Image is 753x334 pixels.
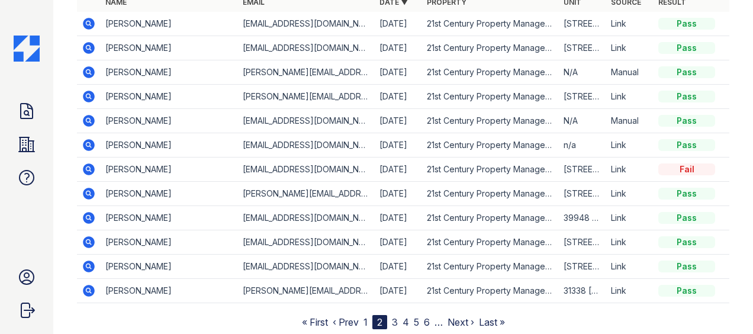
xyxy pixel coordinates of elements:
td: [PERSON_NAME] [101,279,237,303]
td: n/a [559,133,606,158]
div: Pass [658,236,715,248]
td: [PERSON_NAME] [101,182,237,206]
td: [PERSON_NAME][EMAIL_ADDRESS][PERSON_NAME][DOMAIN_NAME] [238,279,375,303]
td: [STREET_ADDRESS] [559,36,606,60]
td: [EMAIL_ADDRESS][DOMAIN_NAME] [238,206,375,230]
td: [DATE] [375,12,422,36]
td: Link [606,230,654,255]
td: [DATE] [375,158,422,182]
td: [STREET_ADDRESS] [559,182,606,206]
td: Link [606,206,654,230]
td: [PERSON_NAME] [101,85,237,109]
a: 3 [392,316,398,328]
div: Pass [658,18,715,30]
a: ‹ Prev [333,316,359,328]
td: [PERSON_NAME] [101,206,237,230]
div: Pass [658,115,715,127]
td: [EMAIL_ADDRESS][DOMAIN_NAME] [238,36,375,60]
td: [PERSON_NAME] [101,230,237,255]
td: [DATE] [375,109,422,133]
td: Manual [606,109,654,133]
td: 31338 [PERSON_NAME] Dr [559,279,606,303]
td: 21st Century Property Management [422,36,559,60]
div: 2 [372,315,387,329]
td: Link [606,279,654,303]
td: [DATE] [375,182,422,206]
img: CE_Icon_Blue-c292c112584629df590d857e76928e9f676e5b41ef8f769ba2f05ee15b207248.png [14,36,40,62]
a: Last » [479,316,505,328]
td: [PERSON_NAME] [101,255,237,279]
td: N/A [559,60,606,85]
td: [PERSON_NAME] [101,60,237,85]
td: [DATE] [375,206,422,230]
td: N/A [559,109,606,133]
td: [STREET_ADDRESS] [559,158,606,182]
a: « First [302,316,328,328]
td: 21st Century Property Management [422,182,559,206]
div: Fail [658,163,715,175]
td: [EMAIL_ADDRESS][DOMAIN_NAME] [238,230,375,255]
td: [PERSON_NAME] [101,36,237,60]
td: [DATE] [375,133,422,158]
td: 39948 Osprey [559,206,606,230]
td: 21st Century Property Management - JCAS [422,255,559,279]
div: Pass [658,285,715,297]
td: [STREET_ADDRESS] [559,12,606,36]
td: [EMAIL_ADDRESS][DOMAIN_NAME] [238,12,375,36]
td: 21st Century Property Management [422,85,559,109]
a: 1 [363,316,368,328]
td: Link [606,158,654,182]
td: 21st Century Property Management - JCAS [422,60,559,85]
td: 21st Century Property Management - JCAS [422,279,559,303]
td: [DATE] [375,36,422,60]
td: [DATE] [375,60,422,85]
div: Pass [658,188,715,200]
td: [DATE] [375,279,422,303]
td: [EMAIL_ADDRESS][DOMAIN_NAME] [238,109,375,133]
td: [EMAIL_ADDRESS][DOMAIN_NAME] [238,255,375,279]
a: 6 [424,316,430,328]
div: Pass [658,42,715,54]
td: Link [606,85,654,109]
a: Next › [448,316,474,328]
td: [PERSON_NAME][EMAIL_ADDRESS][DOMAIN_NAME] [238,85,375,109]
td: [STREET_ADDRESS][PERSON_NAME] [559,230,606,255]
td: [PERSON_NAME] [101,12,237,36]
td: [DATE] [375,230,422,255]
td: 21st Century Property Management - JCAS [422,230,559,255]
td: [PERSON_NAME] [101,133,237,158]
a: 4 [403,316,409,328]
a: 5 [414,316,419,328]
td: [STREET_ADDRESS][PERSON_NAME] [559,255,606,279]
td: Link [606,133,654,158]
div: Pass [658,261,715,272]
div: Pass [658,139,715,151]
div: Pass [658,212,715,224]
td: [EMAIL_ADDRESS][DOMAIN_NAME] [238,133,375,158]
td: Link [606,36,654,60]
td: 21st Century Property Management - JCAS [422,206,559,230]
td: [PERSON_NAME][EMAIL_ADDRESS][PERSON_NAME][DOMAIN_NAME] [238,182,375,206]
td: [PERSON_NAME] [101,158,237,182]
td: 21st Century Property Management [422,133,559,158]
td: Link [606,12,654,36]
td: Link [606,255,654,279]
td: [DATE] [375,255,422,279]
td: [DATE] [375,85,422,109]
td: Manual [606,60,654,85]
td: 21st Century Property Management [422,12,559,36]
td: [STREET_ADDRESS] [559,85,606,109]
td: Link [606,182,654,206]
div: Pass [658,91,715,102]
td: [PERSON_NAME] [101,109,237,133]
span: … [435,315,443,329]
div: Pass [658,66,715,78]
td: [EMAIL_ADDRESS][DOMAIN_NAME] [238,158,375,182]
td: [PERSON_NAME][EMAIL_ADDRESS][DOMAIN_NAME] [238,60,375,85]
td: 21st Century Property Management - JCAS [422,158,559,182]
td: 21st Century Property Management - JCAS [422,109,559,133]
